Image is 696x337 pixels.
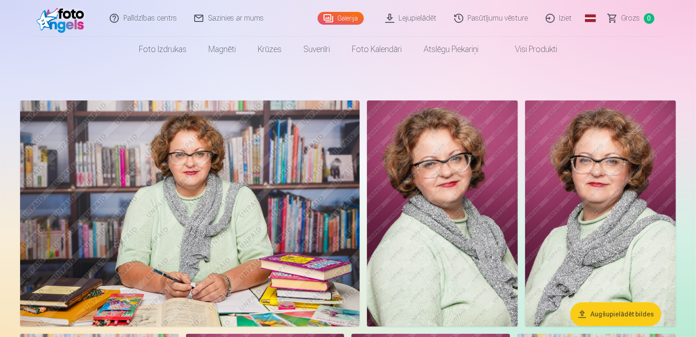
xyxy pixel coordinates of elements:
a: Suvenīri [292,37,341,62]
a: Visi produkti [489,37,568,62]
a: Foto izdrukas [128,37,197,62]
img: /fa1 [37,4,89,33]
a: Magnēti [197,37,247,62]
a: Galerija [318,12,364,25]
button: Augšupielādēt bildes [570,302,661,326]
a: Atslēgu piekariņi [413,37,489,62]
a: Krūzes [247,37,292,62]
span: Grozs [622,13,640,24]
a: Foto kalendāri [341,37,413,62]
span: 0 [644,13,654,24]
